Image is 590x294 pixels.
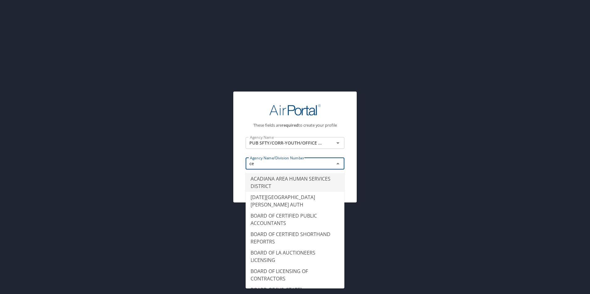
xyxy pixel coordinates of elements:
[246,247,344,266] li: BOARD OF LA AUCTIONEERS LICENSING
[334,139,342,147] button: Open
[246,210,344,229] li: BOARD OF CERTIFIED PUBLIC ACCOUNTANTS
[246,192,344,210] li: [DATE][GEOGRAPHIC_DATA][PERSON_NAME] AUTH
[334,159,342,168] button: Close
[246,266,344,284] li: BOARD OF LICENSING OF CONTRACTORS
[246,123,344,127] p: These fields are to create your profile
[282,122,298,128] strong: required
[269,104,321,116] img: AirPortal Logo
[246,229,344,247] li: BOARD OF CERTIFIED SHORTHAND REPORTRS
[246,173,344,192] li: ACADIANA AREA HUMAN SERVICES DISTRICT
